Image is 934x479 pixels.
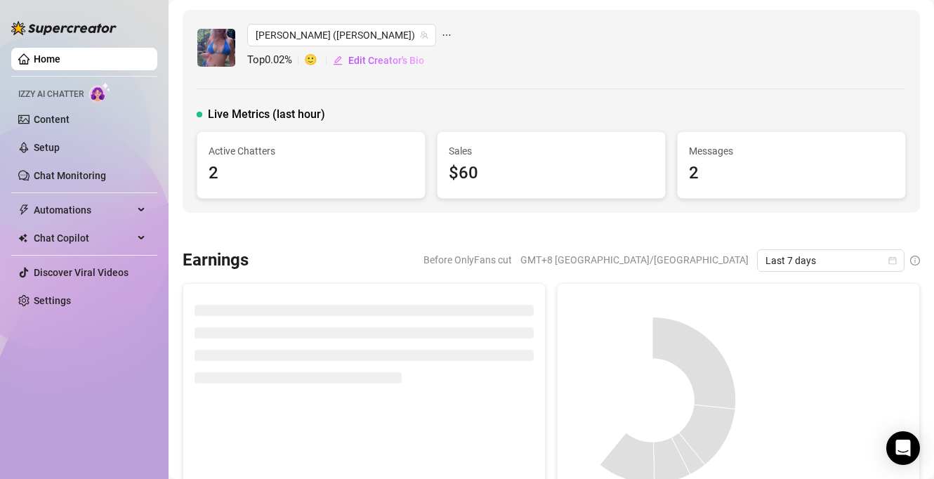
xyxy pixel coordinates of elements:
[332,49,425,72] button: Edit Creator's Bio
[89,82,111,103] img: AI Chatter
[304,52,332,69] span: 🙂
[209,143,414,159] span: Active Chatters
[34,267,129,278] a: Discover Viral Videos
[886,431,920,465] div: Open Intercom Messenger
[34,199,133,221] span: Automations
[442,24,452,46] span: ellipsis
[520,249,749,270] span: GMT+8 [GEOGRAPHIC_DATA]/[GEOGRAPHIC_DATA]
[34,170,106,181] a: Chat Monitoring
[256,25,428,46] span: Jaylie (jaylietori)
[197,29,235,67] img: Jaylie
[183,249,249,272] h3: Earnings
[348,55,424,66] span: Edit Creator's Bio
[423,249,512,270] span: Before OnlyFans cut
[247,52,304,69] span: Top 0.02 %
[420,31,428,39] span: team
[18,233,27,243] img: Chat Copilot
[333,55,343,65] span: edit
[449,143,654,159] span: Sales
[34,295,71,306] a: Settings
[888,256,897,265] span: calendar
[910,256,920,265] span: info-circle
[208,106,325,123] span: Live Metrics (last hour)
[11,21,117,35] img: logo-BBDzfeDw.svg
[209,160,414,187] div: 2
[689,160,894,187] div: 2
[34,114,70,125] a: Content
[449,160,654,187] div: $60
[765,250,896,271] span: Last 7 days
[34,227,133,249] span: Chat Copilot
[34,142,60,153] a: Setup
[18,88,84,101] span: Izzy AI Chatter
[34,53,60,65] a: Home
[689,143,894,159] span: Messages
[18,204,29,216] span: thunderbolt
